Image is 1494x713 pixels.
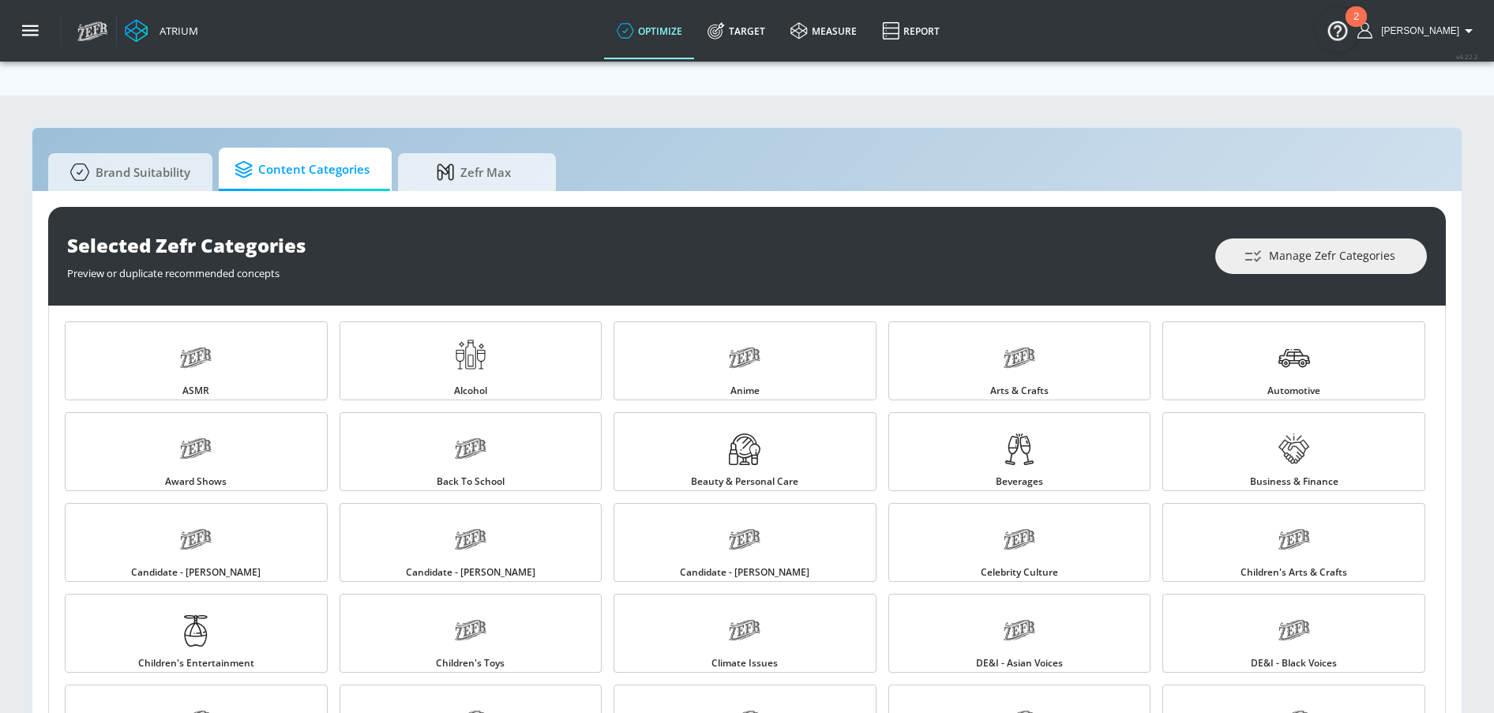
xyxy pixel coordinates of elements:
[406,568,535,577] span: Candidate - [PERSON_NAME]
[340,412,602,491] a: Back to School
[691,477,798,486] span: Beauty & Personal Care
[437,477,505,486] span: Back to School
[340,321,602,400] a: Alcohol
[604,2,695,59] a: optimize
[153,24,198,38] div: Atrium
[182,386,209,396] span: ASMR
[888,503,1151,582] a: Celebrity Culture
[778,2,869,59] a: measure
[695,2,778,59] a: Target
[1375,25,1459,36] span: login as: sarah.grindle@zefr.com
[888,412,1151,491] a: Beverages
[1247,246,1395,266] span: Manage Zefr Categories
[138,659,254,668] span: Children's Entertainment
[65,321,328,400] a: ASMR
[67,232,1199,258] div: Selected Zefr Categories
[996,477,1043,486] span: Beverages
[888,321,1151,400] a: Arts & Crafts
[869,2,952,59] a: Report
[165,477,227,486] span: Award Shows
[888,594,1151,673] a: DE&I - Asian Voices
[235,151,370,189] span: Content Categories
[65,594,328,673] a: Children's Entertainment
[680,568,809,577] span: Candidate - [PERSON_NAME]
[1162,412,1425,491] a: Business & Finance
[614,503,877,582] a: Candidate - [PERSON_NAME]
[1162,594,1425,673] a: DE&I - Black Voices
[1250,477,1338,486] span: Business & Finance
[1316,8,1360,52] button: Open Resource Center, 2 new notifications
[454,386,487,396] span: Alcohol
[414,153,534,191] span: Zefr Max
[976,659,1063,668] span: DE&I - Asian Voices
[65,412,328,491] a: Award Shows
[730,386,760,396] span: Anime
[711,659,778,668] span: Climate Issues
[1162,503,1425,582] a: Children's Arts & Crafts
[1357,21,1478,40] button: [PERSON_NAME]
[64,153,190,191] span: Brand Suitability
[65,503,328,582] a: Candidate - [PERSON_NAME]
[1251,659,1337,668] span: DE&I - Black Voices
[131,568,261,577] span: Candidate - [PERSON_NAME]
[436,659,505,668] span: Children's Toys
[981,568,1058,577] span: Celebrity Culture
[1456,52,1478,61] span: v 4.22.2
[1267,386,1320,396] span: Automotive
[614,321,877,400] a: Anime
[1162,321,1425,400] a: Automotive
[1241,568,1347,577] span: Children's Arts & Crafts
[614,594,877,673] a: Climate Issues
[1215,238,1427,274] button: Manage Zefr Categories
[1353,17,1359,37] div: 2
[340,594,602,673] a: Children's Toys
[990,386,1049,396] span: Arts & Crafts
[67,258,1199,280] div: Preview or duplicate recommended concepts
[340,503,602,582] a: Candidate - [PERSON_NAME]
[614,412,877,491] a: Beauty & Personal Care
[125,19,198,43] a: Atrium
